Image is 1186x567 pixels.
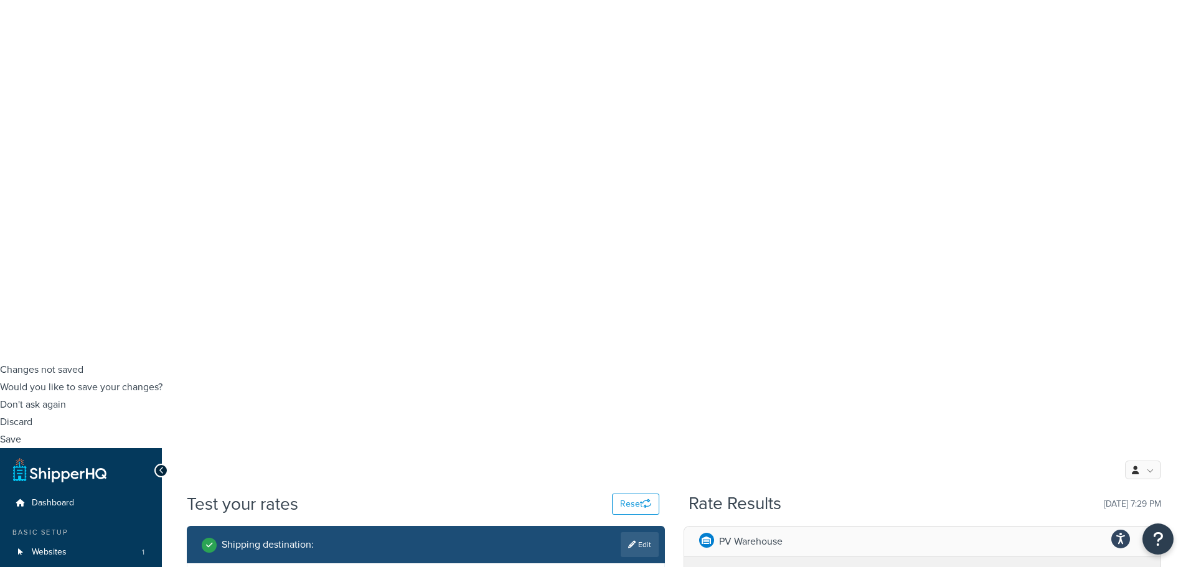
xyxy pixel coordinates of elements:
a: Dashboard [9,492,153,515]
li: Websites [9,541,153,564]
button: Open Resource Center [1142,523,1174,555]
span: Websites [32,547,67,558]
h2: Shipping destination : [222,539,314,550]
p: [DATE] 7:29 PM [1104,495,1161,513]
h1: Test your rates [187,492,298,516]
a: Edit [621,532,659,557]
p: PV Warehouse [719,533,783,550]
button: Reset [612,494,659,515]
span: 1 [142,547,144,558]
h2: Rate Results [689,494,781,513]
div: Basic Setup [9,527,153,538]
span: Dashboard [32,498,74,508]
a: Websites1 [9,541,153,564]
